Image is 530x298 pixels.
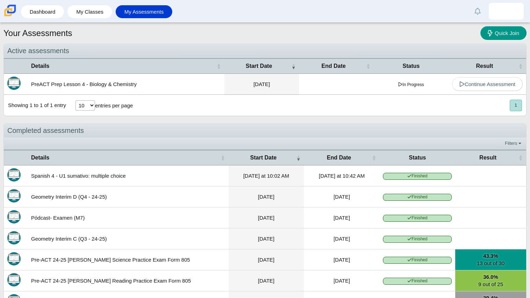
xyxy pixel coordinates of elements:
[4,44,526,58] div: Active assessments
[4,123,526,138] div: Completed assessments
[334,278,350,284] time: Jan 31, 2025 at 11:26 AM
[489,3,524,20] a: dulce.gutierrezval.DNUES9
[28,249,228,270] td: Pre-ACT 24-25 [PERSON_NAME] Science Practice Exam Form 805
[334,257,350,263] time: Jan 31, 2025 at 12:00 PM
[95,102,133,108] label: entries per page
[383,278,452,284] span: Finished
[258,257,274,263] time: Jan 31, 2025 at 11:34 AM
[334,194,350,200] time: Jun 12, 2025 at 11:44 AM
[518,154,523,161] span: Result : Activate to sort
[221,154,225,161] span: Details : Activate to sort
[503,140,524,147] a: Filters
[383,215,452,221] span: Finished
[24,5,60,18] a: Dashboard
[459,273,523,281] b: 36.0%
[28,74,224,95] td: PreACT Prep Lesson 4 - Biology & Chemistry
[509,100,522,111] nav: pagination
[119,5,169,18] a: My Assessments
[383,257,452,263] span: Finished
[459,252,523,260] b: 43.3%
[28,207,228,228] td: Pódcast- Examen (M7)
[510,100,522,111] button: 1
[377,62,445,70] span: Status
[518,63,523,70] span: Result : Activate to sort
[383,194,452,200] span: Finished
[228,62,290,70] span: Start Date
[3,3,17,18] img: Carmen School of Science & Technology
[455,270,526,291] a: 36.0%9 out of 25
[31,62,215,70] span: Details
[7,252,21,265] img: Itembank
[452,62,517,70] span: Result
[455,249,526,270] a: 43.3%13 out of 30
[4,95,66,116] div: Showing 1 to 1 of 1 entry
[303,62,365,70] span: End Date
[7,189,21,203] img: Itembank
[28,186,228,207] td: Geometry Interim D (Q4 - 24-25)
[243,173,289,179] time: Oct 1, 2025 at 10:02 AM
[501,6,512,17] img: dulce.gutierrezval.DNUES9
[291,63,296,70] span: Start Date : Activate to remove sorting
[258,278,274,284] time: Jan 31, 2025 at 10:52 AM
[7,273,21,286] img: Itembank
[296,154,300,161] span: Start Date : Activate to remove sorting
[217,63,221,70] span: Details : Activate to sort
[3,13,17,19] a: Carmen School of Science & Technology
[28,270,228,291] td: Pre-ACT 24-25 [PERSON_NAME] Reading Practice Exam Form 805
[383,173,452,179] span: Finished
[334,236,350,242] time: Mar 19, 2025 at 12:26 PM
[258,236,274,242] time: Mar 19, 2025 at 11:43 AM
[71,5,109,18] a: My Classes
[452,77,523,91] a: Continue Assessment
[495,30,519,36] span: Quick Join
[28,228,228,249] td: Geometry Interim C (Q3 - 24-25)
[3,27,72,39] h1: Your Assessments
[258,215,274,221] time: May 17, 2025 at 5:49 PM
[28,165,228,186] td: Spanish 4 - U1 sumativo: multiple choice
[253,81,270,87] time: Jan 23, 2025 at 9:20 AM
[307,154,370,162] span: End Date
[258,194,274,200] time: Jun 12, 2025 at 10:40 AM
[459,154,517,162] span: Result
[7,77,21,90] img: Itembank
[334,215,350,221] time: May 18, 2025 at 9:01 PM
[7,210,21,223] img: Itembank
[480,26,527,40] a: Quick Join
[7,231,21,244] img: Itembank
[383,236,452,242] span: Finished
[397,81,426,88] span: In Progress
[470,3,485,19] a: Alerts
[7,168,21,182] img: Itembank
[31,154,219,162] span: Details
[319,173,365,179] time: Oct 1, 2025 at 10:42 AM
[383,154,452,162] span: Status
[459,81,515,87] span: Continue Assessment
[232,154,295,162] span: Start Date
[366,63,370,70] span: End Date : Activate to sort
[372,154,376,161] span: End Date : Activate to sort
